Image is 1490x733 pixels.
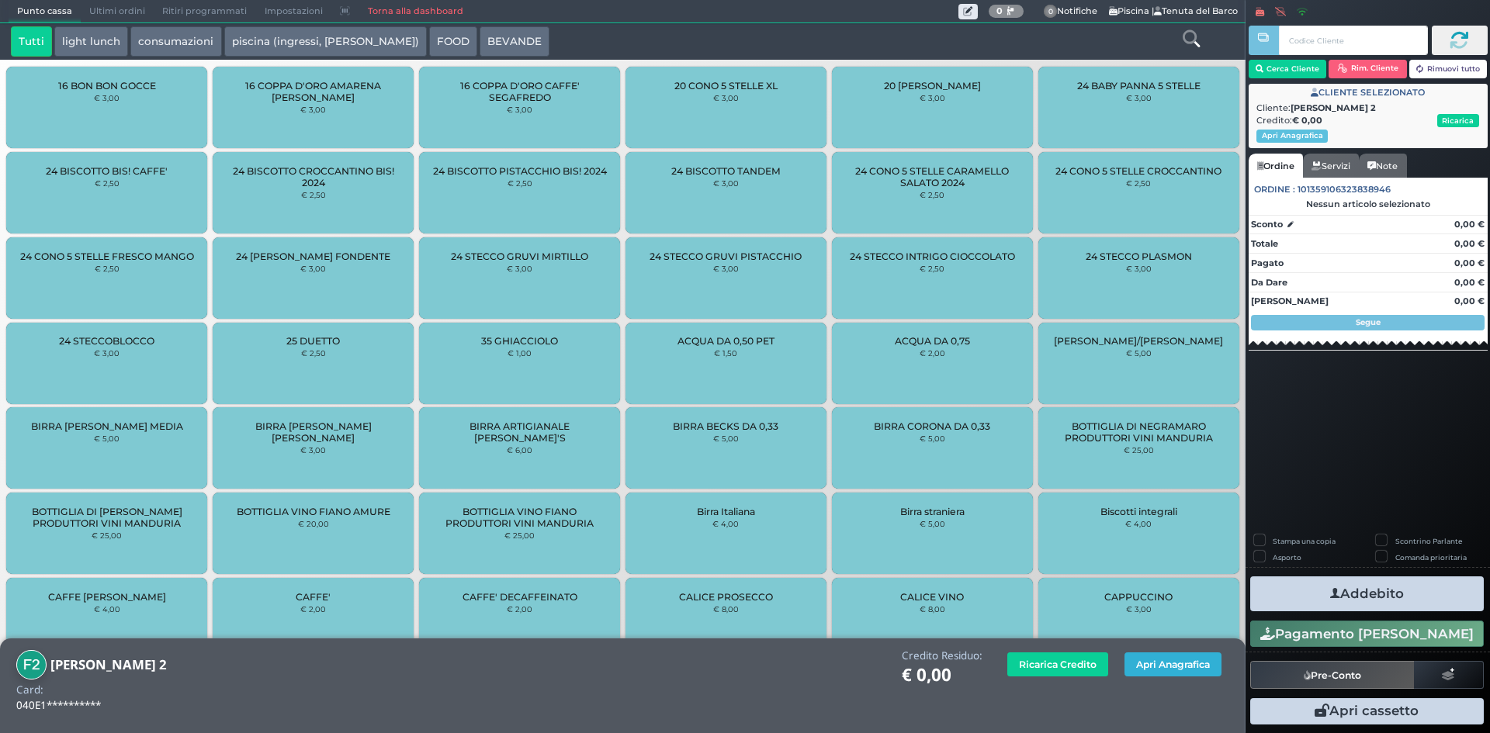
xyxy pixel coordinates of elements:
span: BIRRA CORONA DA 0,33 [874,420,990,432]
span: Biscotti integrali [1100,506,1177,517]
img: fiorino 2 [16,650,47,680]
small: € 8,00 [920,604,945,614]
span: Ritiri programmati [154,1,255,22]
small: € 2,50 [95,264,120,273]
strong: Sconto [1251,218,1283,231]
span: 35 GHIACCIOLO [481,335,558,347]
small: € 2,50 [920,190,944,199]
button: Cerca Cliente [1249,60,1327,78]
strong: 0,00 € [1454,277,1485,288]
span: 24 STECCO GRUVI PISTACCHIO [650,251,802,262]
small: € 2,50 [301,190,326,199]
span: 16 COPPA D'ORO CAFFE' SEGAFREDO [432,80,607,103]
small: € 3,00 [713,93,739,102]
small: € 2,50 [508,178,532,188]
span: BIRRA [PERSON_NAME] MEDIA [31,420,183,432]
div: Nessun articolo selezionato [1249,199,1488,209]
small: € 3,00 [94,93,120,102]
span: 24 STECCO GRUVI MIRTILLO [451,251,588,262]
small: € 3,00 [1126,604,1152,614]
div: Credito: [1256,114,1479,127]
span: BOTTIGLIA VINO FIANO PRODUTTORI VINI MANDURIA [432,506,607,529]
small: € 2,00 [920,348,945,358]
strong: 0,00 € [1454,238,1485,249]
label: Comanda prioritaria [1395,552,1467,562]
button: Apri Anagrafica [1124,652,1221,676]
small: € 3,00 [300,445,326,455]
button: FOOD [429,26,477,57]
small: € 4,00 [712,519,739,528]
small: € 2,00 [300,604,326,614]
span: Punto cassa [9,1,81,22]
button: light lunch [54,26,128,57]
small: € 25,00 [1124,445,1154,455]
span: CALICE VINO [900,591,964,603]
small: € 3,00 [920,93,945,102]
small: € 5,00 [920,434,945,443]
small: € 2,50 [920,264,944,273]
strong: 0,00 € [1454,219,1485,230]
div: Cliente: [1256,102,1479,115]
span: 24 BABY PANNA 5 STELLE [1077,80,1201,92]
small: € 3,00 [94,348,120,358]
span: Ordine : [1254,183,1295,196]
span: 24 STECCO INTRIGO CIOCCOLATO [850,251,1015,262]
strong: Totale [1251,238,1278,249]
a: Torna alla dashboard [359,1,471,22]
span: 101359106323838946 [1298,183,1391,196]
small: € 8,00 [713,604,739,614]
span: [PERSON_NAME]/[PERSON_NAME] [1054,335,1223,347]
span: Birra straniera [900,506,965,517]
span: CAPPUCCINO [1104,591,1173,603]
small: € 5,00 [1126,348,1152,358]
strong: € 0,00 [1292,115,1322,126]
small: € 6,00 [507,445,532,455]
span: CAFFE' [296,591,331,603]
span: 24 CONO 5 STELLE FRESCO MANGO [20,251,194,262]
span: 20 [PERSON_NAME] [884,80,981,92]
a: Ordine [1249,154,1303,178]
button: BEVANDE [480,26,549,57]
span: 24 CONO 5 STELLE CROCCANTINO [1055,165,1221,177]
span: BOTTIGLIA DI NEGRAMARO PRODUTTORI VINI MANDURIA [1051,420,1225,444]
span: 24 BISCOTTO TANDEM [671,165,781,177]
small: € 5,00 [920,519,945,528]
small: € 3,00 [507,105,532,114]
strong: 0,00 € [1454,258,1485,268]
span: CAFFE [PERSON_NAME] [48,591,166,603]
b: [PERSON_NAME] 2 [50,655,167,673]
button: piscina (ingressi, [PERSON_NAME]) [224,26,427,57]
strong: Da Dare [1251,277,1287,288]
small: € 1,00 [508,348,532,358]
span: BIRRA [PERSON_NAME] [PERSON_NAME] [226,420,400,444]
small: € 4,00 [1125,519,1152,528]
small: € 20,00 [298,519,329,528]
span: ACQUA DA 0,75 [895,335,970,347]
span: 24 CONO 5 STELLE CARAMELLO SALATO 2024 [845,165,1020,188]
span: BIRRA BECKS DA 0,33 [673,420,778,432]
small: € 2,50 [301,348,326,358]
label: Scontrino Parlante [1395,536,1462,546]
span: 25 DUETTO [286,335,340,347]
button: Pagamento [PERSON_NAME] [1250,621,1484,647]
small: € 3,00 [713,178,739,188]
span: 24 STECCOBLOCCO [59,335,154,347]
small: € 2,50 [1126,178,1151,188]
span: CALICE PROSECCO [679,591,773,603]
span: BOTTIGLIA DI [PERSON_NAME] PRODUTTORI VINI MANDURIA [19,506,194,529]
span: BOTTIGLIA VINO FIANO AMURE [237,506,390,517]
span: 20 CONO 5 STELLE XL [674,80,778,92]
button: Ricarica Credito [1007,652,1108,676]
span: 24 BISCOTTO CROCCANTINO BIS! 2024 [226,165,400,188]
button: Apri cassetto [1250,698,1484,724]
button: Addebito [1250,576,1484,611]
span: CLIENTE SELEZIONATO [1311,86,1425,99]
small: € 3,00 [507,264,532,273]
span: BIRRA ARTIGIANALE [PERSON_NAME]'S [432,420,607,444]
button: Rimuovi tutto [1409,60,1488,78]
small: € 25,00 [92,531,122,540]
span: 24 BISCOTTO PISTACCHIO BIS! 2024 [433,165,607,177]
span: ACQUA DA 0,50 PET [677,335,774,347]
b: 0 [996,5,1003,16]
h1: € 0,00 [902,666,982,685]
